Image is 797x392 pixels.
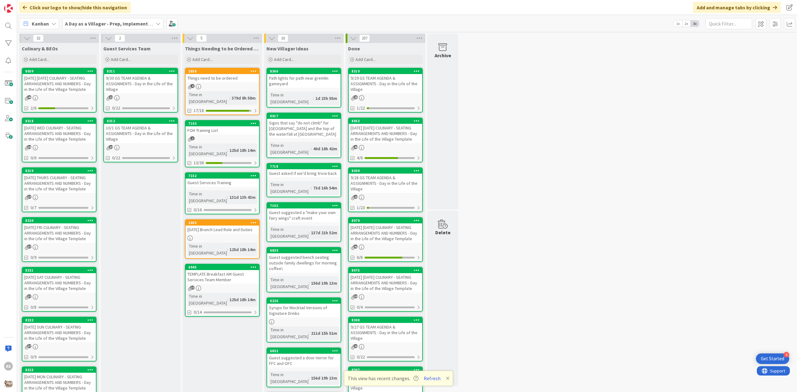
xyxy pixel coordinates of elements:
div: 8307 [351,368,422,372]
span: Add Card... [111,57,131,62]
div: 8075[DATE] [DATE] CULINARY - SEATING ARRANGEMENTS AND NUMBERS - Day in the Life of the Village Te... [349,268,422,292]
div: 8059[DATE] [DATE] CULINARY - SEATING ARRANGEMENTS AND NUMBERS - Day in the Life of the Village Te... [22,68,96,93]
div: 8322[DATE] SUN CULINARY - SEATING ARRANGEMENTS AND NUMBERS - Day in the Life of the Village Template [22,317,96,342]
div: Time in [GEOGRAPHIC_DATA] [269,142,311,156]
span: 2/6 [31,105,36,111]
span: 39 [354,294,358,298]
span: New Villager Ideas [266,45,309,52]
div: Guest asked if we'd bring trivia back [267,169,341,177]
div: 9/29 GS TEAM AGENDA & ASSIGNMENTS - Day in the Life of the Village [349,74,422,93]
div: 8308 [349,317,422,323]
div: 2689 [186,220,259,226]
span: This view has recent changes. [348,375,418,382]
div: 8320[DATE] FRI CULINARY - SEATING ARRANGEMENTS AND NUMBERS - Day in the Life of the Village Template [22,218,96,243]
div: 8323 [22,367,96,373]
div: 8360Path lights for path near gremlin gameyard [267,68,341,88]
div: 8321 [25,268,96,273]
div: 8318 [22,118,96,124]
div: 6833Guest suggested bench seating outside family dwellings for morning coffee\ [267,248,341,273]
span: 4 [191,84,195,88]
div: 7103 [186,121,259,126]
div: 8059 [22,68,96,74]
div: 8311 [104,68,177,74]
div: Time in [GEOGRAPHIC_DATA] [187,243,227,256]
div: 8017 [267,113,341,119]
div: 8360 [270,69,341,73]
div: Guest suggested a "make your own fairy wings" craft event [267,208,341,222]
div: 8307 [349,367,422,373]
div: 8053 [349,118,422,124]
span: 37 [27,245,31,249]
div: Syrups for Mocktail Versions of Signature Drinks [267,304,341,317]
div: 6945TEMPLATE Breakfast AM Guest Services Team Member [186,264,259,284]
div: 7102Guest suggested a "make your own fairy wings" craft event [267,203,341,222]
div: Time in [GEOGRAPHIC_DATA] [187,91,229,105]
span: 0/9 [31,354,36,360]
span: 1x [674,21,682,27]
span: 22 [109,145,113,149]
div: 6945 [188,265,259,269]
span: 40 [27,95,31,99]
div: 8079 [351,218,422,223]
div: FOH Training List [186,126,259,134]
span: 0/6 [31,155,36,161]
div: 8309 [351,169,422,173]
div: 8053[DATE] [DATE] CULINARY - SEATING ARRANGEMENTS AND NUMBERS - Day in the Life of the Village Te... [349,118,422,143]
div: Add and manage tabs by clicking [693,2,781,13]
div: 10/1 GS TEAM AGENDA & ASSIGNMENTS - Day in the Life of the Village [104,124,177,143]
div: 8079[DATE] [DATE] CULINARY - SEATING ARRANGEMENTS AND NUMBERS - Day in the Life of the Village Te... [349,218,422,243]
div: 8309 [349,168,422,174]
div: 8075 [351,268,422,273]
span: 0/4 [357,304,363,310]
span: 207 [359,35,370,42]
div: 83109/29 GS TEAM AGENDA & ASSIGNMENTS - Day in the Life of the Village [349,68,422,93]
div: 8017Signs that say "do not climb" for [GEOGRAPHIC_DATA] and the top of the waterfall at [GEOGRAPH... [267,113,341,138]
div: 8323 [25,368,96,372]
div: 8310 [349,68,422,74]
div: [DATE] THURS CULINARY - SEATING ARRANGEMENTS AND NUMBERS - Day in the Life of the Village Template [22,174,96,193]
div: 2858Things need to be ordered [186,68,259,82]
span: 37 [27,294,31,298]
div: 137d 21h 52m [309,229,339,236]
div: AS [4,362,13,371]
div: 9/30 GS TEAM AGENDA & ASSIGNMENTS - Day in the Life of the Village [104,74,177,93]
div: 8320 [25,218,96,223]
span: 40 [354,145,358,149]
div: Things need to be ordered [186,74,259,82]
div: 8319 [25,169,96,173]
div: 7103 [188,121,259,126]
div: 156d 19h 13m [309,375,339,381]
span: 22 [354,195,358,199]
div: 9/28 GS TEAM AGENDA & ASSIGNMENTS - Day in the Life of the Village [349,174,422,193]
span: : [227,147,228,154]
span: 17/18 [194,107,204,114]
div: 8321 [22,268,96,273]
span: 37 [27,195,31,199]
div: 9/27 GS TEAM AGENDA & ASSIGNMENTS - Day in the Life of the Village [349,323,422,342]
span: Done [348,45,360,52]
div: 40d 18h 42m [312,145,339,152]
span: Add Card... [29,57,49,62]
span: : [311,184,312,191]
div: 831210/1 GS TEAM AGENDA & ASSIGNMENTS - Day in the Life of the Village [104,118,177,143]
div: 8323[DATE] MON CULINARY - SEATING ARRANGEMENTS AND NUMBERS - Day in the Life of the Village Template [22,367,96,392]
span: 1/22 [357,105,365,111]
div: [DATE] FRI CULINARY - SEATING ARRANGEMENTS AND NUMBERS - Day in the Life of the Village Template [22,223,96,243]
div: 7718 [270,164,341,169]
div: 8319 [22,168,96,174]
div: 8308 [351,318,422,322]
span: Kanban [32,20,49,27]
div: Get Started [761,356,784,362]
div: 8318 [25,119,96,123]
div: Time in [GEOGRAPHIC_DATA] [187,293,227,306]
div: Guest suggested bench seating outside family dwellings for morning coffee\ [267,253,341,273]
span: 38 [27,145,31,149]
div: [DATE] Brunch Lead Role and Duties [186,226,259,234]
div: Signs that say "do not climb" for [GEOGRAPHIC_DATA] and the top of the waterfall at [GEOGRAPHIC_D... [267,119,341,138]
div: 8320 [22,218,96,223]
div: 83119/30 GS TEAM AGENDA & ASSIGNMENTS - Day in the Life of the Village [104,68,177,93]
span: Guest Services Team [103,45,151,52]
